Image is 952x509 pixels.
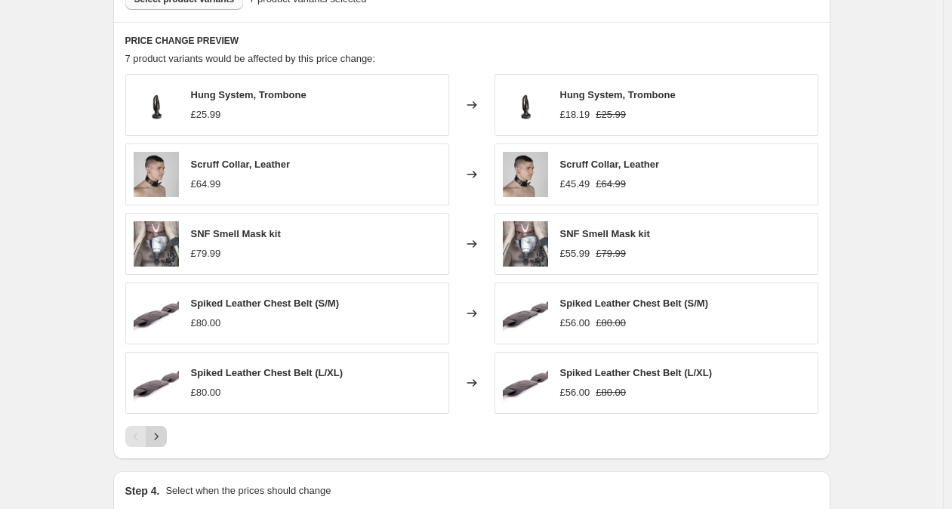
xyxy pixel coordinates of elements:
[503,221,548,267] img: snf-smell-mask-kit-regulation-747-24b-l64-168425_80x.jpg
[596,178,626,190] span: £64.99
[503,152,548,197] img: scruff-collar-leather-regulation-p02494-431370_80x.jpg
[134,152,179,197] img: scruff-collar-leather-regulation-p02494-431370_80x.jpg
[560,178,590,190] span: £45.49
[134,82,179,128] img: hung-system-trombone-hung-systems-p02223-789302_80x.jpg
[596,109,626,120] span: £25.99
[191,228,281,239] span: SNF Smell Mask kit
[165,483,331,498] p: Select when the prices should change
[191,387,221,398] span: £80.00
[191,89,307,100] span: Hung System, Trombone
[191,298,339,309] span: Spiked Leather Chest Belt (S/M)
[191,159,290,170] span: Scruff Collar, Leather
[503,360,548,406] img: spiked-leather-chest-belt-fetters-5060980821267-495036_80x.jpg
[125,483,160,498] h2: Step 4.
[125,53,375,64] span: 7 product variants would be affected by this price change:
[191,317,221,329] span: £80.00
[134,360,179,406] img: spiked-leather-chest-belt-fetters-5060980821267-495036_80x.jpg
[503,291,548,336] img: spiked-leather-chest-belt-fetters-5060980821267-495036_80x.jpg
[191,367,344,378] span: Spiked Leather Chest Belt (L/XL)
[596,248,626,259] span: £79.99
[560,317,590,329] span: £56.00
[191,178,221,190] span: £64.99
[125,35,818,47] h6: PRICE CHANGE PREVIEW
[134,221,179,267] img: snf-smell-mask-kit-regulation-747-24b-l64-168425_80x.jpg
[134,291,179,336] img: spiked-leather-chest-belt-fetters-5060980821267-495036_80x.jpg
[560,298,708,309] span: Spiked Leather Chest Belt (S/M)
[191,109,221,120] span: £25.99
[560,248,590,259] span: £55.99
[560,109,590,120] span: £18.19
[560,228,650,239] span: SNF Smell Mask kit
[191,248,221,259] span: £79.99
[596,317,626,329] span: £80.00
[503,82,548,128] img: hung-system-trombone-hung-systems-p02223-789302_80x.jpg
[146,426,167,447] button: Next
[560,89,676,100] span: Hung System, Trombone
[560,387,590,398] span: £56.00
[560,159,659,170] span: Scruff Collar, Leather
[125,426,167,447] nav: Pagination
[596,387,626,398] span: £80.00
[560,367,713,378] span: Spiked Leather Chest Belt (L/XL)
